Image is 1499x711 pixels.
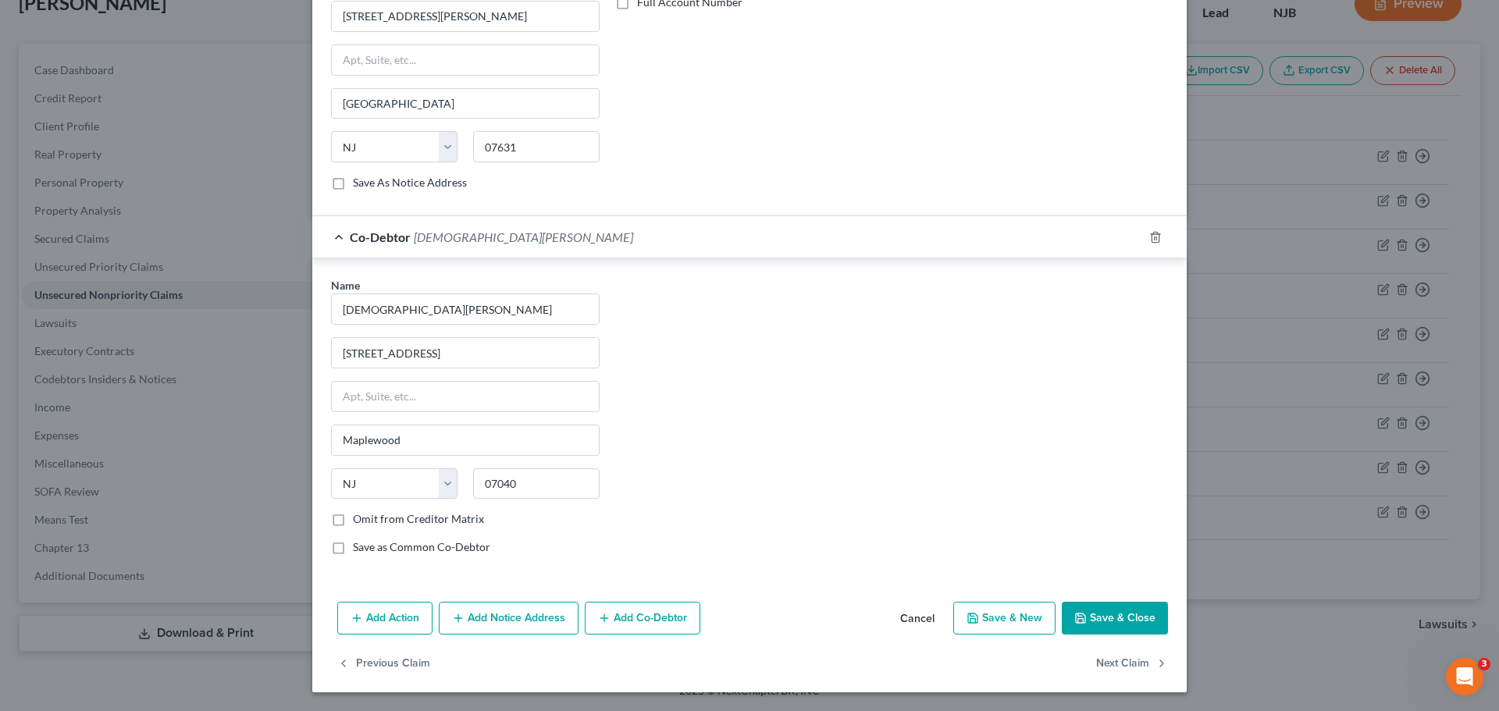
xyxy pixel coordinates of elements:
input: Apt, Suite, etc... [332,45,599,75]
input: Enter city... [332,89,599,119]
input: Enter city... [332,425,599,455]
span: Co-Debtor [350,229,411,244]
span: 3 [1478,658,1490,670]
input: Apt, Suite, etc... [332,382,599,411]
input: Enter zip.. [473,131,600,162]
label: Omit from Creditor Matrix [353,511,484,527]
input: Enter zip.. [473,468,600,499]
input: Enter address... [332,2,599,31]
button: Add Action [337,602,433,635]
span: Name [331,279,360,292]
button: Save & Close [1062,602,1168,635]
button: Save & New [953,602,1056,635]
button: Cancel [888,603,947,635]
label: Save As Notice Address [353,175,467,190]
input: Enter address... [332,338,599,368]
button: Previous Claim [337,647,430,680]
button: Next Claim [1096,647,1168,680]
label: Save as Common Co-Debtor [353,539,490,555]
span: [DEMOGRAPHIC_DATA][PERSON_NAME] [414,229,633,244]
button: Add Notice Address [439,602,579,635]
input: Enter name... [332,294,599,324]
iframe: Intercom live chat [1446,658,1483,695]
button: Add Co-Debtor [585,602,700,635]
